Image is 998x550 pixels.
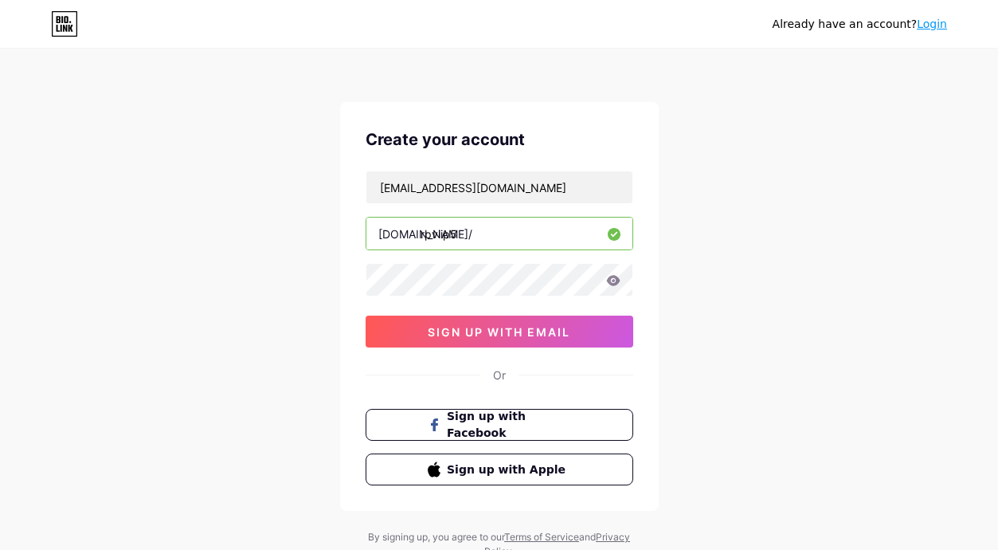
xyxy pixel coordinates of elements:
input: username [366,218,632,249]
div: [DOMAIN_NAME]/ [378,226,472,242]
div: Or [493,367,506,383]
a: Login [917,18,947,30]
span: sign up with email [428,325,570,339]
input: Email [366,171,632,203]
a: Terms of Service [504,531,579,543]
div: Already have an account? [773,16,947,33]
button: sign up with email [366,316,633,348]
button: Sign up with Facebook [366,409,633,441]
span: Sign up with Facebook [447,408,570,442]
div: Create your account [366,128,633,151]
button: Sign up with Apple [366,454,633,485]
span: Sign up with Apple [447,462,570,478]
